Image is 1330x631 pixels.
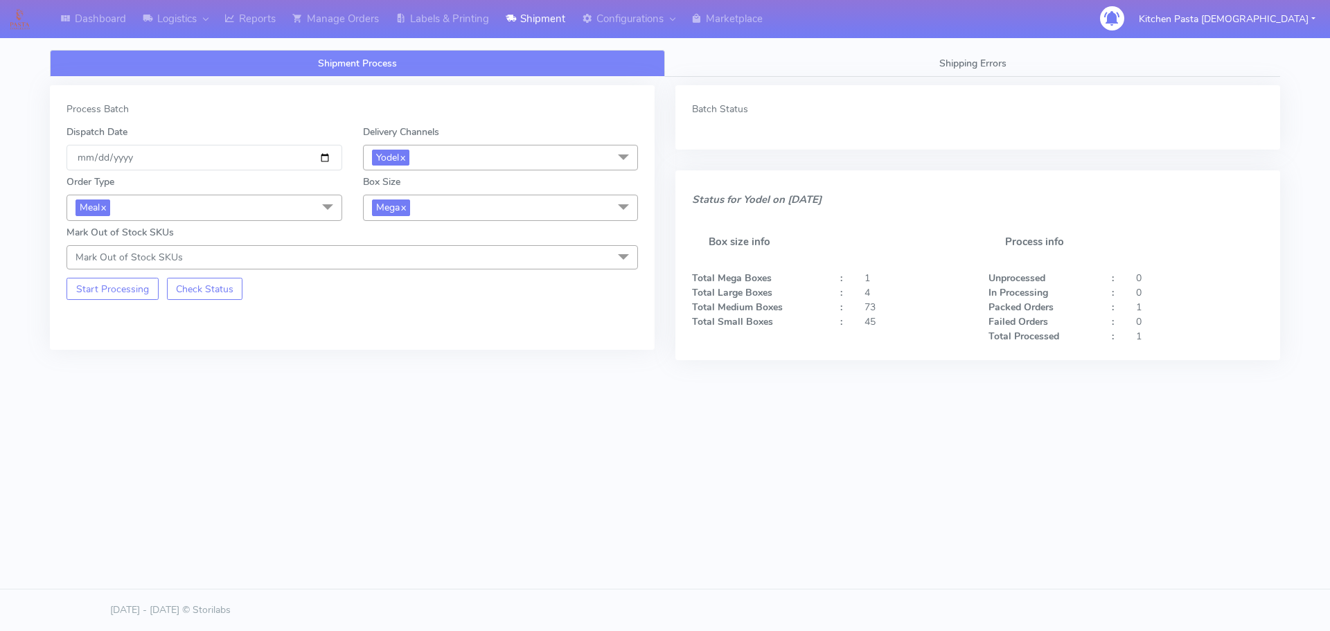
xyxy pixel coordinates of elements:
strong: In Processing [988,286,1048,299]
strong: : [840,315,842,328]
div: 0 [1126,314,1274,329]
span: Meal [76,199,110,215]
span: Shipping Errors [939,57,1007,70]
strong: Packed Orders [988,301,1054,314]
div: 45 [854,314,977,329]
strong: Total Small Boxes [692,315,773,328]
label: Box Size [363,175,400,189]
button: Kitchen Pasta [DEMOGRAPHIC_DATA] [1128,5,1326,33]
a: x [399,150,405,164]
span: Shipment Process [318,57,397,70]
a: x [400,199,406,214]
strong: : [1112,286,1114,299]
strong: : [1112,315,1114,328]
span: Yodel [372,150,409,166]
span: Mega [372,199,410,215]
strong: Unprocessed [988,272,1045,285]
label: Dispatch Date [66,125,127,139]
div: 1 [1126,300,1274,314]
span: Mark Out of Stock SKUs [76,251,183,264]
button: Check Status [167,278,243,300]
div: 0 [1126,285,1274,300]
label: Delivery Channels [363,125,439,139]
strong: Total Medium Boxes [692,301,783,314]
ul: Tabs [50,50,1280,77]
div: 73 [854,300,977,314]
strong: Total Processed [988,330,1059,343]
label: Mark Out of Stock SKUs [66,225,174,240]
strong: : [1112,330,1114,343]
strong: Failed Orders [988,315,1048,328]
div: 4 [854,285,977,300]
strong: : [840,286,842,299]
strong: Total Mega Boxes [692,272,772,285]
a: x [100,199,106,214]
strong: : [840,301,842,314]
button: Start Processing [66,278,159,300]
div: 0 [1126,271,1274,285]
strong: Total Large Boxes [692,286,772,299]
h5: Box size info [692,220,968,265]
div: 1 [1126,329,1274,344]
label: Order Type [66,175,114,189]
h5: Process info [988,220,1264,265]
i: Status for Yodel on [DATE] [692,193,822,206]
div: 1 [854,271,977,285]
div: Batch Status [692,102,1263,116]
strong: : [1112,272,1114,285]
div: Process Batch [66,102,638,116]
strong: : [840,272,842,285]
strong: : [1112,301,1114,314]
